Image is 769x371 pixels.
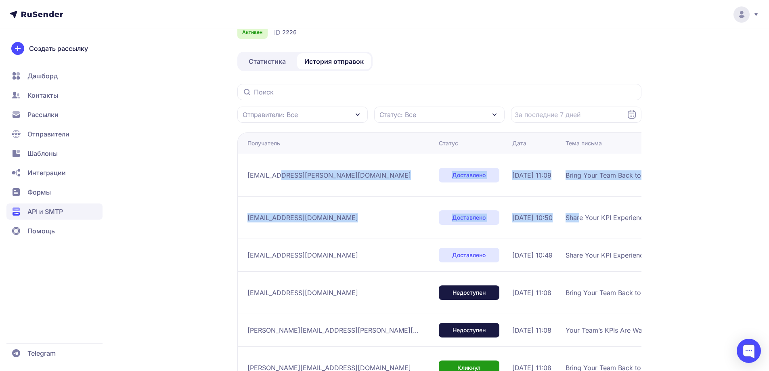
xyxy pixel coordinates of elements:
span: Создать рассылку [29,44,88,53]
span: Помощь [27,226,55,236]
span: Шаблоны [27,149,58,158]
span: API и SMTP [27,207,63,216]
span: Share Your KPI Experience: Help Us Improve! [566,250,704,260]
span: Доставлено [452,214,486,222]
input: Datepicker input [511,107,641,123]
span: Недоступен [453,326,486,334]
span: Your Team’s KPIs Are Waiting for You [566,325,680,335]
div: ID [274,27,297,37]
span: [DATE] 10:49 [512,250,553,260]
span: Доставлено [452,251,486,259]
span: Telegram [27,348,56,358]
span: Отправители [27,129,69,139]
span: Рассылки [27,110,59,119]
span: Доставлено [452,171,486,179]
span: Статистика [249,57,286,66]
span: [DATE] 11:08 [512,325,551,335]
span: Дашборд [27,71,58,81]
span: Статус: Все [379,110,416,119]
div: Дата [512,139,526,147]
span: Формы [27,187,51,197]
span: 2226 [282,28,297,36]
span: Контакты [27,90,58,100]
span: [EMAIL_ADDRESS][DOMAIN_NAME] [247,250,358,260]
a: Telegram [6,345,103,361]
div: Тема письма [566,139,602,147]
span: Bring Your Team Back to KPI: Free Turnkey KPI Setup - Just for You! [566,170,767,180]
span: [EMAIL_ADDRESS][DOMAIN_NAME] [247,288,358,298]
span: [DATE] 11:08 [512,288,551,298]
span: [DATE] 10:50 [512,213,553,222]
span: [DATE] 11:09 [512,170,551,180]
span: Активен [242,29,262,36]
span: История отправок [304,57,364,66]
span: Интеграции [27,168,66,178]
span: [PERSON_NAME][EMAIL_ADDRESS][PERSON_NAME][DOMAIN_NAME] [247,325,421,335]
span: [EMAIL_ADDRESS][DOMAIN_NAME] [247,213,358,222]
a: Статистика [239,53,295,69]
span: Share Your KPI Experience: Help Us Improve! [566,213,704,222]
div: Статус [439,139,458,147]
span: Отправители: Все [243,110,298,119]
div: Получатель [247,139,280,147]
a: История отправок [297,53,371,69]
span: Недоступен [453,289,486,297]
span: [EMAIL_ADDRESS][PERSON_NAME][DOMAIN_NAME] [247,170,411,180]
span: Bring Your Team Back to KPI: Free Turnkey KPI Setup - Just for You! [566,288,767,298]
input: Поиск [237,84,641,100]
